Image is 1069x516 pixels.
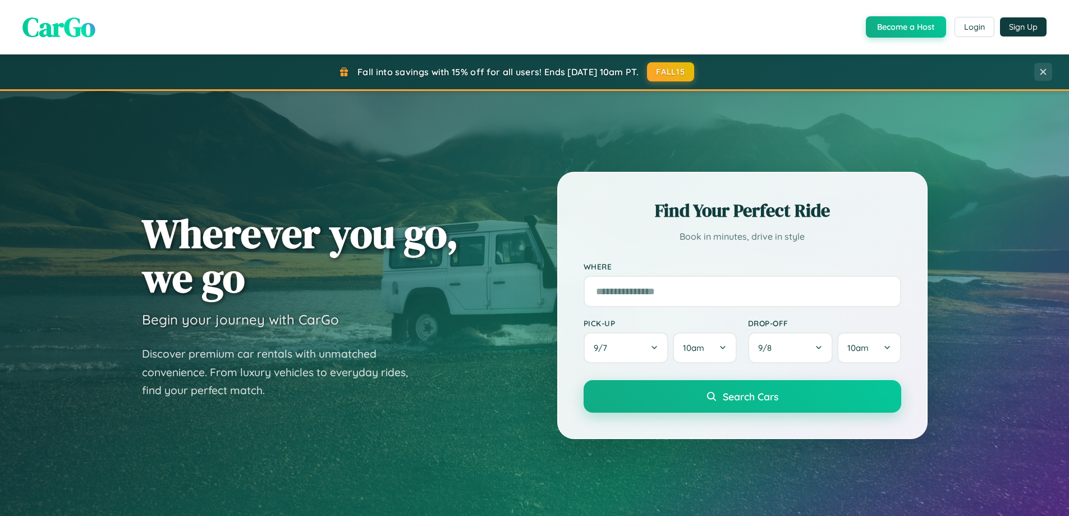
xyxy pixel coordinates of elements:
[723,390,778,403] span: Search Cars
[1000,17,1047,36] button: Sign Up
[758,343,777,353] span: 9 / 8
[748,318,901,328] label: Drop-off
[142,345,423,400] p: Discover premium car rentals with unmatched convenience. From luxury vehicles to everyday rides, ...
[584,229,901,245] p: Book in minutes, drive in style
[673,332,736,363] button: 10am
[584,262,901,271] label: Where
[955,17,994,37] button: Login
[837,332,901,363] button: 10am
[22,8,95,45] span: CarGo
[584,198,901,223] h2: Find Your Perfect Ride
[866,16,946,38] button: Become a Host
[142,211,458,300] h1: Wherever you go, we go
[748,332,833,363] button: 9/8
[594,343,613,353] span: 9 / 7
[683,343,704,353] span: 10am
[142,311,339,328] h3: Begin your journey with CarGo
[584,318,737,328] label: Pick-up
[584,332,669,363] button: 9/7
[584,380,901,413] button: Search Cars
[647,62,694,81] button: FALL15
[847,343,869,353] span: 10am
[357,66,639,77] span: Fall into savings with 15% off for all users! Ends [DATE] 10am PT.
